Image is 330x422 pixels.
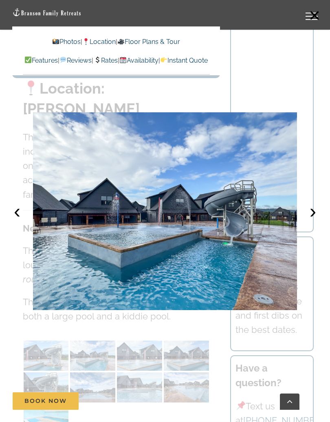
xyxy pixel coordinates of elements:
[25,57,31,63] img: ✅
[52,38,81,46] a: Photos
[94,57,101,63] img: 💲
[160,57,208,64] a: Instant Quote
[53,38,59,45] img: 📸
[59,57,92,64] a: Reviews
[12,8,81,17] img: Branson Family Retreats Logo
[8,202,26,220] button: ‹
[304,202,322,220] button: ›
[83,38,89,45] img: 📍
[24,57,58,64] a: Features
[119,57,158,64] a: Availability
[13,392,79,410] a: Book Now
[118,38,124,45] img: 🎥
[117,38,180,46] a: Floor Plans & Tour
[24,398,67,405] span: Book Now
[33,112,297,310] img: Rocky-Shores-neighborhood-pool-1108-scaled.jpg
[82,38,116,46] a: Location
[306,7,323,24] button: ×
[295,13,328,20] a: Toggle Menu
[161,57,167,63] img: 👉
[60,57,66,63] img: 💬
[93,57,117,64] a: Rates
[120,57,126,63] img: 📆
[23,55,210,66] p: | | | |
[23,37,210,47] p: | |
